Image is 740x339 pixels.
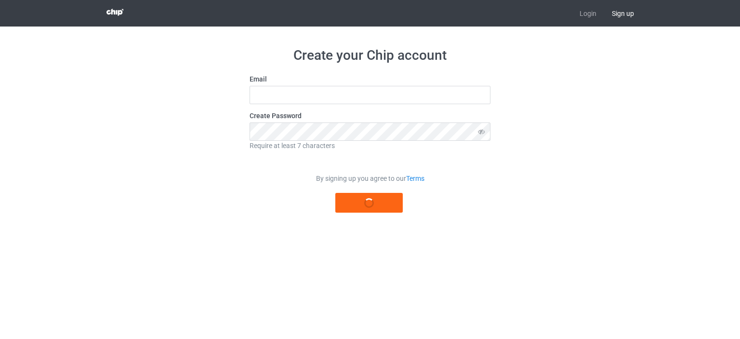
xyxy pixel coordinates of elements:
h1: Create your Chip account [250,47,490,64]
img: 3d383065fc803cdd16c62507c020ddf8.png [106,9,123,16]
div: Require at least 7 characters [250,141,490,150]
button: Register [335,193,403,213]
div: By signing up you agree to our [250,174,490,183]
label: Email [250,74,490,84]
a: Terms [406,175,424,182]
label: Create Password [250,111,490,121]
